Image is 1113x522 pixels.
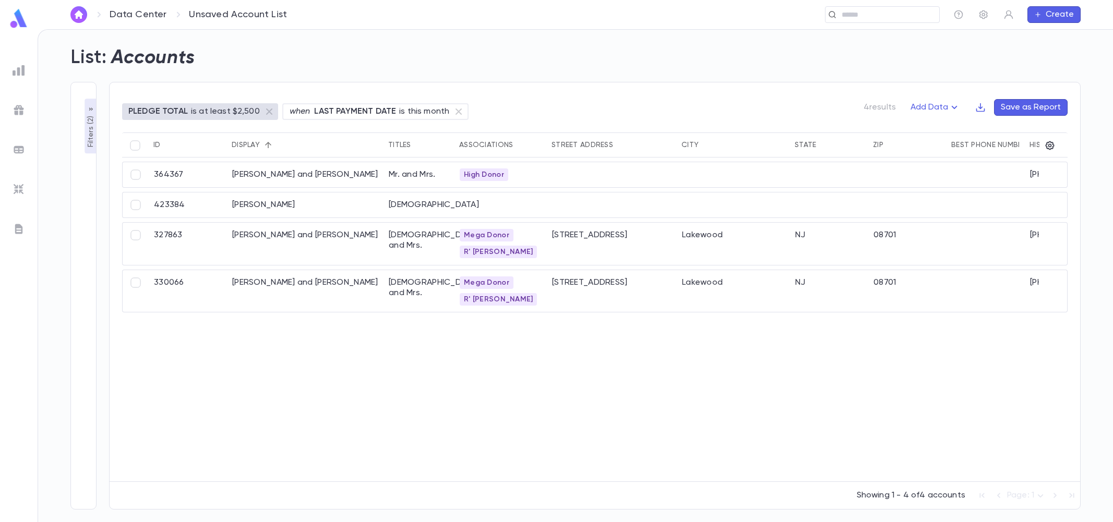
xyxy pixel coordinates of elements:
div: [PERSON_NAME] [227,192,384,217]
div: [PHONE_NUMBER] [1025,223,1103,264]
p: LAST PAYMENT DATE [314,106,396,117]
p: 4 results [864,102,896,113]
div: Associations [459,141,513,149]
div: [PERSON_NAME] and [PERSON_NAME] [227,162,384,187]
img: batches_grey.339ca447c9d9533ef1741baa751efc33.svg [13,143,25,156]
div: [STREET_ADDRESS] [547,223,677,264]
img: home_white.a664292cf8c1dea59945f0da9f25487c.svg [73,10,85,19]
div: NJ [790,223,868,264]
div: [PHONE_NUMBER] [1025,162,1103,187]
div: NJ [790,270,868,312]
span: Mega Donor [460,278,513,287]
p: Unsaved Account List [189,9,287,20]
div: Lakewood [677,270,790,312]
div: PLEDGE TOTALis at least $2,500 [122,103,278,120]
div: Best Phone Number [951,141,1027,149]
div: [DEMOGRAPHIC_DATA] [384,192,454,217]
div: Zip [873,141,883,149]
div: [DEMOGRAPHIC_DATA] and Mrs. [384,223,454,264]
div: [PHONE_NUMBER] [1025,270,1103,312]
div: [STREET_ADDRESS] [547,270,677,312]
span: R' [PERSON_NAME] [460,295,537,304]
p: PLEDGE TOTAL [128,106,188,117]
button: Add Data [904,99,967,116]
button: Save as Report [994,99,1068,116]
div: [PERSON_NAME] and [PERSON_NAME] [227,270,384,312]
div: 327863 [149,223,227,264]
div: [PERSON_NAME] and [PERSON_NAME] [227,223,384,264]
div: ID [153,141,161,149]
div: His Cell Numbers [1030,141,1094,149]
div: 423384 [149,192,227,217]
span: High Donor [460,171,508,179]
div: 08701 [868,270,947,312]
span: Mega Donor [460,231,513,239]
h2: Accounts [111,46,195,69]
img: campaigns_grey.99e729a5f7ee94e3726e6486bddda8f1.svg [13,104,25,116]
div: Street Address [552,141,613,149]
div: Lakewood [677,223,790,264]
p: when [290,106,310,117]
p: is at least $2,500 [191,106,260,117]
p: is this month [399,106,449,117]
button: Create [1027,6,1081,23]
div: 330066 [149,270,227,312]
div: Titles [388,141,411,149]
a: Data Center [110,9,167,20]
div: [DEMOGRAPHIC_DATA] and Mrs. [384,270,454,312]
div: Display [232,141,260,149]
div: Mr. and Mrs. [384,162,454,187]
button: Sort [260,137,277,153]
h2: List: [70,46,107,69]
p: Filters ( 2 ) [86,114,96,148]
p: Showing 1 - 4 of 4 accounts [857,490,965,501]
img: letters_grey.7941b92b52307dd3b8a917253454ce1c.svg [13,223,25,235]
div: 08701 [868,223,947,264]
div: Page: 1 [1007,488,1047,504]
img: reports_grey.c525e4749d1bce6a11f5fe2a8de1b229.svg [13,64,25,77]
img: logo [8,8,29,29]
img: imports_grey.530a8a0e642e233f2baf0ef88e8c9fcb.svg [13,183,25,196]
span: R' [PERSON_NAME] [460,248,537,256]
button: Filters (2) [85,99,97,154]
div: City [681,141,699,149]
div: 364367 [149,162,227,187]
span: Page: 1 [1007,491,1034,500]
div: State [795,141,816,149]
div: whenLAST PAYMENT DATEis this month [282,103,469,120]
